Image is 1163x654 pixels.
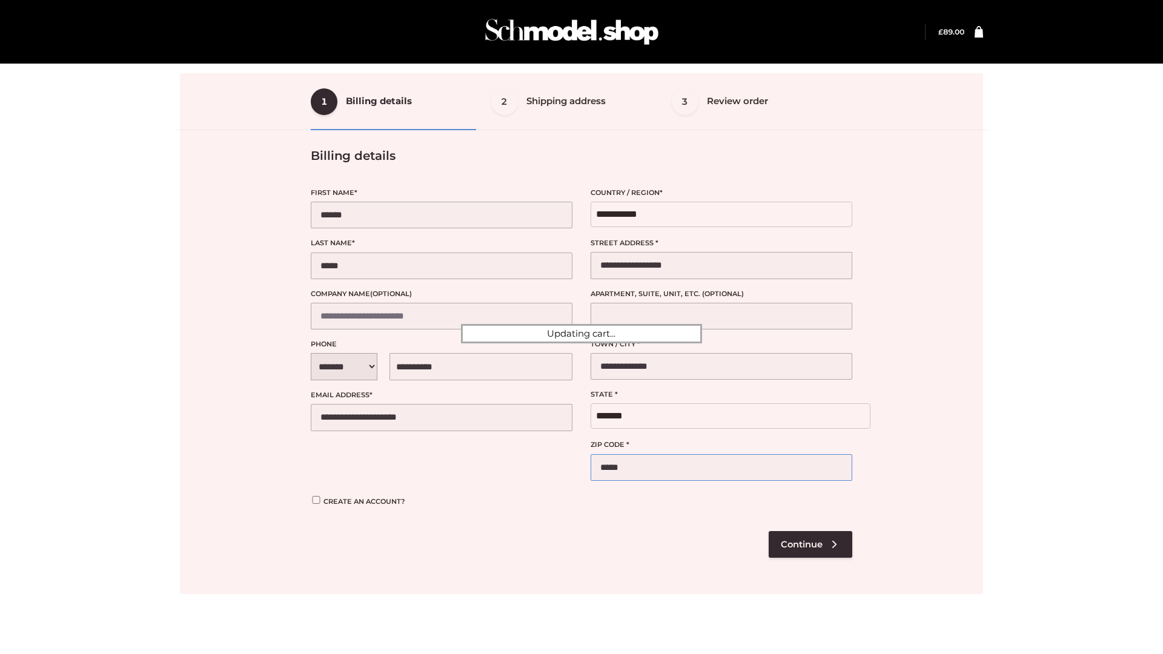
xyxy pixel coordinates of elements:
a: £89.00 [938,27,964,36]
bdi: 89.00 [938,27,964,36]
img: Schmodel Admin 964 [481,8,663,56]
span: £ [938,27,943,36]
div: Updating cart... [461,324,702,343]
